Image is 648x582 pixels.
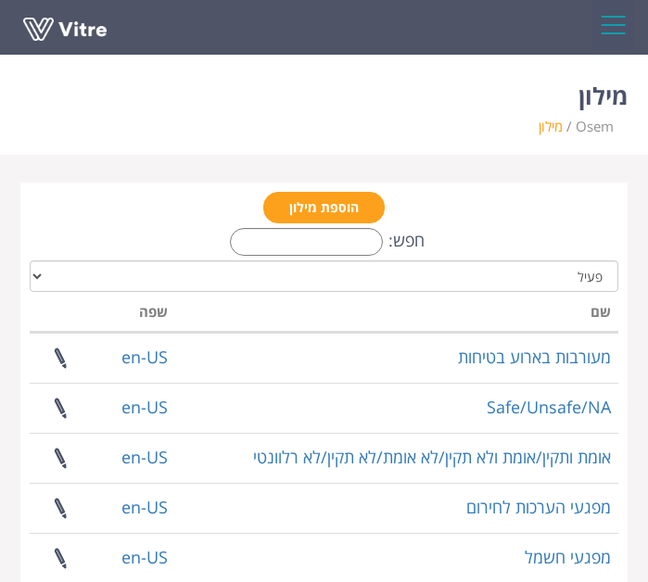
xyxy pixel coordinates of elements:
th: שפה [103,297,176,333]
a: אומת ותקין/אומת ולא תקין/לא אומת/לא תקין/לא רלוונטי [253,446,611,468]
a: en-US [121,496,168,518]
a: en-US [121,346,168,368]
li: מילון [539,117,576,136]
a: מפגעי הערכות לחירום [466,496,611,518]
input: חפש: [230,228,383,256]
span: הוספת מילון [289,198,359,216]
a: מפגעי חשמל [525,546,611,568]
a: en-US [121,396,168,418]
a: הוספת מילון [263,192,385,223]
a: en-US [121,546,168,568]
a: en-US [121,446,168,468]
h1: מילון [578,46,628,117]
span: 402 [576,117,614,135]
a: Safe/Unsafe/NA [487,396,611,418]
th: שם [175,297,618,333]
a: מעורבות בארוע בטיחות [458,346,611,368]
label: חפש: [224,228,425,256]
